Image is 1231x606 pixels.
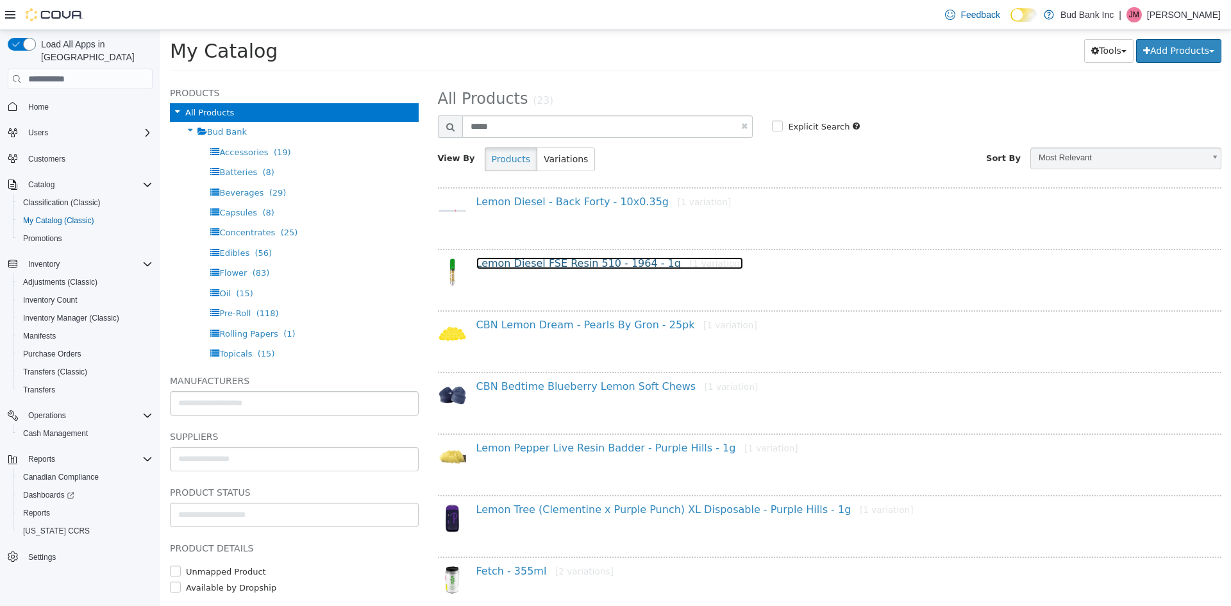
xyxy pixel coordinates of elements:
button: Add Products [976,9,1061,33]
span: (8) [103,137,114,147]
span: View By [278,123,315,133]
span: Promotions [18,231,153,246]
a: [US_STATE] CCRS [18,523,95,539]
button: My Catalog (Classic) [13,212,158,230]
a: Home [23,99,54,115]
a: Settings [23,550,61,565]
span: Most Relevant [871,118,1044,138]
a: Lemon Diesel FSE Resin 510 - 1964 - 1g[1 variation] [316,227,583,239]
button: Reports [3,450,158,468]
button: Customers [3,149,158,168]
span: Purchase Orders [23,349,81,359]
span: Catalog [28,180,54,190]
span: Accessories [59,117,108,127]
span: (19) [113,117,131,127]
button: Adjustments (Classic) [13,273,158,291]
a: Reports [18,505,55,521]
button: Inventory Manager (Classic) [13,309,158,327]
a: Lemon Diesel - Back Forty - 10x0.35g[1 variation] [316,165,571,178]
a: Lemon Tree (Clementine x Purple Punch) XL Disposable - Purple Hills - 1g[1 variation] [316,473,753,485]
span: Reports [23,508,50,518]
span: Customers [23,151,153,167]
span: (83) [92,238,110,248]
span: Users [23,125,153,140]
button: Promotions [13,230,158,248]
span: Home [28,102,49,112]
a: Feedback [940,2,1005,28]
span: Classification (Classic) [18,195,153,210]
a: Most Relevant [870,117,1061,139]
h5: Manufacturers [10,343,258,358]
img: 150 [278,228,306,257]
span: Users [28,128,48,138]
label: Available by Dropship [22,551,116,564]
span: (29) [109,158,126,167]
button: Variations [376,117,435,141]
span: Cash Management [18,426,153,441]
a: Manifests [18,328,61,344]
span: Promotions [23,233,62,244]
span: My Catalog (Classic) [23,215,94,226]
span: Oil [59,258,70,268]
a: Promotions [18,231,67,246]
a: CBN Bedtime Blueberry Lemon Soft Chews[1 variation] [316,350,598,362]
button: Purchase Orders [13,345,158,363]
small: (23) [373,65,393,76]
a: Dashboards [18,487,80,503]
a: Canadian Compliance [18,469,104,485]
span: Purchase Orders [18,346,153,362]
input: Dark Mode [1010,8,1037,22]
button: Users [3,124,158,142]
button: Catalog [3,176,158,194]
p: Bud Bank Inc [1060,7,1114,22]
a: Transfers (Classic) [18,364,92,380]
a: Lemon Pepper Live Resin Badder - Purple Hills - 1g[1 variation] [316,412,638,424]
a: CBN Lemon Dream - Pearls By Gron - 25pk[1 variation] [316,289,597,301]
a: Fetch - 355ml[2 variations] [316,535,453,547]
span: Classification (Classic) [23,198,101,208]
span: Inventory Manager (Classic) [23,313,119,323]
span: Adjustments (Classic) [18,274,153,290]
span: JM [1129,7,1139,22]
small: [1 variation] [530,228,583,239]
button: Operations [3,407,158,425]
button: Cash Management [13,425,158,442]
span: My Catalog (Classic) [18,213,153,228]
span: Batteries [59,137,97,147]
span: Dashboards [23,490,74,500]
span: Catalog [23,177,153,192]
button: Inventory [3,255,158,273]
small: [2 variations] [395,536,453,546]
p: | [1119,7,1121,22]
span: Inventory Manager (Classic) [18,310,153,326]
span: Inventory Count [23,295,78,305]
span: Reports [23,451,153,467]
span: Cash Management [23,428,88,439]
a: Cash Management [18,426,93,441]
span: Transfers [23,385,55,395]
span: Capsules [59,178,97,187]
span: Pre-Roll [59,278,90,288]
span: Operations [28,410,66,421]
span: Bud Bank [47,97,87,106]
span: All Products [25,78,74,87]
button: Reports [13,504,158,522]
span: Load All Apps in [GEOGRAPHIC_DATA] [36,38,153,63]
a: Classification (Classic) [18,195,106,210]
button: Manifests [13,327,158,345]
span: Inventory [23,257,153,272]
h5: Suppliers [10,399,258,414]
span: Sort By [826,123,860,133]
a: Adjustments (Classic) [18,274,103,290]
span: Adjustments (Classic) [23,277,97,287]
span: (1) [123,299,135,308]
span: Reports [18,505,153,521]
span: Canadian Compliance [23,472,99,482]
span: (118) [96,278,119,288]
a: Dashboards [13,486,158,504]
span: Home [23,98,153,114]
button: Inventory Count [13,291,158,309]
img: 150 [278,412,306,441]
span: Washington CCRS [18,523,153,539]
